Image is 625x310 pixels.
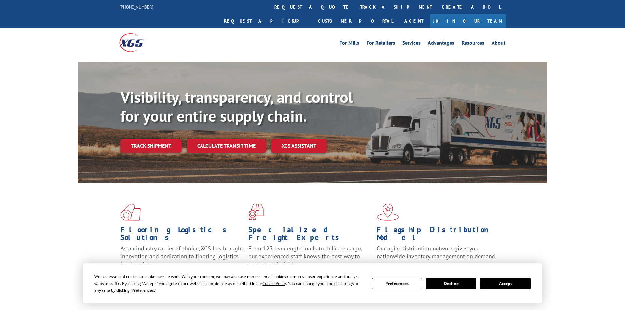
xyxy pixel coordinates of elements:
button: Preferences [372,278,422,289]
a: Agent [398,14,430,28]
b: Visibility, transparency, and control for your entire supply chain. [120,87,353,126]
img: xgs-icon-flagship-distribution-model-red [377,204,399,221]
span: Cookie Policy [262,281,286,286]
a: Resources [462,40,484,47]
a: Request a pickup [219,14,313,28]
div: Cookie Consent Prompt [83,263,542,303]
a: For Mills [340,40,359,47]
a: Join Our Team [430,14,506,28]
a: Advantages [428,40,454,47]
span: Our agile distribution network gives you nationwide inventory management on demand. [377,245,496,260]
img: xgs-icon-focused-on-flooring-red [248,204,264,221]
h1: Flagship Distribution Model [377,226,500,245]
a: For Retailers [367,40,395,47]
a: [PHONE_NUMBER] [119,4,153,10]
span: As an industry carrier of choice, XGS has brought innovation and dedication to flooring logistics... [120,245,243,268]
div: We use essential cookies to make our site work. With your consent, we may also use non-essential ... [94,273,364,294]
a: Services [402,40,421,47]
button: Decline [426,278,476,289]
button: Accept [480,278,530,289]
a: XGS ASSISTANT [271,139,327,153]
p: From 123 overlength loads to delicate cargo, our experienced staff knows the best way to move you... [248,245,371,274]
h1: Specialized Freight Experts [248,226,371,245]
a: Customer Portal [313,14,398,28]
span: Preferences [132,288,154,293]
a: About [492,40,506,47]
a: Track shipment [120,139,182,153]
img: xgs-icon-total-supply-chain-intelligence-red [120,204,141,221]
a: Calculate transit time [187,139,266,153]
h1: Flooring Logistics Solutions [120,226,243,245]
